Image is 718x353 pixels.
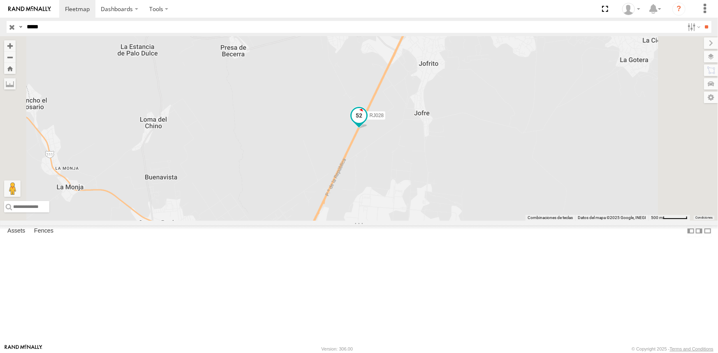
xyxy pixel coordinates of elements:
span: 500 m [651,215,663,220]
label: Measure [4,78,16,90]
img: rand-logo.svg [8,6,51,12]
button: Escala del mapa: 500 m por 56 píxeles [649,215,690,221]
div: Version: 306.00 [322,346,353,351]
span: RJ028 [370,113,384,118]
label: Dock Summary Table to the Right [695,225,703,237]
label: Search Filter Options [684,21,702,33]
label: Map Settings [704,92,718,103]
label: Dock Summary Table to the Left [687,225,695,237]
a: Condiciones (se abre en una nueva pestaña) [695,216,713,219]
button: Zoom Home [4,63,16,74]
label: Assets [3,225,29,237]
label: Fences [30,225,58,237]
a: Visit our Website [5,345,42,353]
div: Reynaldo Alvarado [619,3,643,15]
button: Zoom in [4,40,16,51]
button: Combinaciones de teclas [528,215,573,221]
button: Arrastra el hombrecito naranja al mapa para abrir Street View [4,180,21,197]
button: Zoom out [4,51,16,63]
div: © Copyright 2025 - [632,346,713,351]
span: Datos del mapa ©2025 Google, INEGI [578,215,646,220]
i: ? [672,2,686,16]
label: Search Query [17,21,24,33]
a: Terms and Conditions [670,346,713,351]
label: Hide Summary Table [704,225,712,237]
